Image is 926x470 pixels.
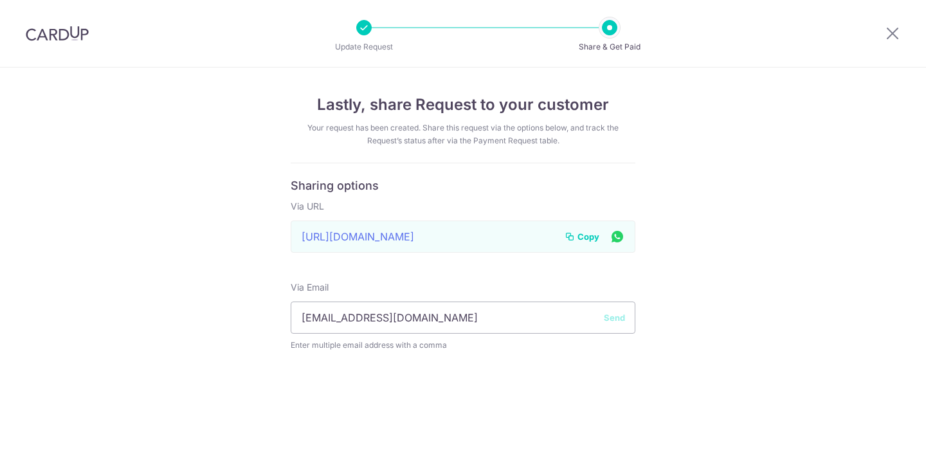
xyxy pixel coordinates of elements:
p: Share & Get Paid [562,41,657,53]
div: Your request has been created. Share this request via the options below, and track the Request’s ... [291,122,635,147]
button: Copy [565,230,599,243]
button: Send [604,311,625,324]
label: Via Email [291,281,329,294]
img: CardUp [26,26,89,41]
h4: Lastly, share Request to your customer [291,93,635,116]
label: Via URL [291,200,324,213]
iframe: Opens a widget where you can find more information [843,431,913,464]
span: Enter multiple email address with a comma [291,339,635,352]
h6: Sharing options [291,179,635,194]
input: Example: johndoe@gmail.com, janedoe@gmail.com [291,302,635,334]
p: Update Request [316,41,412,53]
span: Copy [577,230,599,243]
